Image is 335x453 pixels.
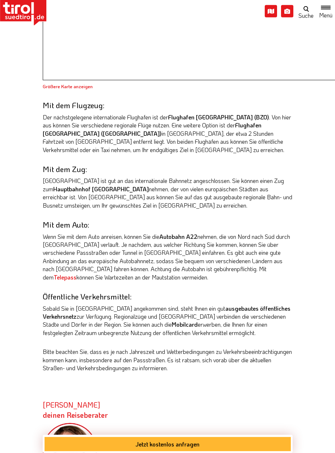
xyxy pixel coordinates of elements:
i: Fotogalerie [281,5,293,17]
h3: Öffentliche Verkehrsmittel: [43,292,293,301]
p: Wenn Sie mit dem Auto anreisen, können Sie die nehmen, die von Nord nach Süd durch [GEOGRAPHIC_DA... [43,233,293,281]
p: [GEOGRAPHIC_DATA] ist gut an das internationale Bahnnetz angeschlossen. Sie können einen Zug zum ... [43,177,293,209]
h3: Mit dem Zug: [43,165,293,173]
strong: Flughafen [GEOGRAPHIC_DATA] (BZO) [168,113,269,121]
p: Der nächstgelegene internationale Flughafen ist der . Von hier aus können Sie verschiedene region... [43,113,293,154]
a: Telepass [54,273,76,281]
button: Toggle navigation [317,4,335,18]
strong: ausgebautes öffentliches Verkehrsnetz [43,305,290,320]
strong: Flughafen [GEOGRAPHIC_DATA] ([GEOGRAPHIC_DATA]) [43,121,261,137]
a: Größere Karte anzeigen [43,83,93,89]
p: Sobald Sie in [GEOGRAPHIC_DATA] angekommen sind, steht Ihnen ein gut zur Verfügung. Regionalzüge ... [43,305,293,337]
strong: [PERSON_NAME] [43,400,108,420]
strong: Hauptbahnhof [GEOGRAPHIC_DATA] [53,185,149,193]
i: Karte öffnen [265,5,277,17]
p: Bitte beachten Sie, dass es je nach Jahreszeit und Wetterbedingungen zu Verkehrsbeeinträchtigunge... [43,348,293,372]
span: deinen Reiseberater [43,410,108,420]
h3: Mit dem Auto: [43,220,293,229]
strong: Autobahn A22 [159,233,197,240]
button: Jetzt kostenlos anfragen [45,437,291,451]
strong: Mobilcard [172,321,198,328]
h3: Mit dem Flugzeug: [43,101,293,109]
